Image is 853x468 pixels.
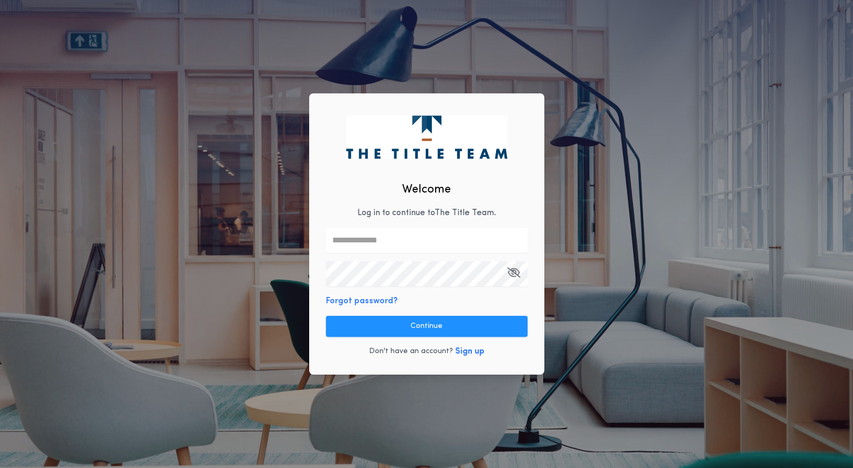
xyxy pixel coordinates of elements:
[346,115,507,158] img: logo
[369,346,453,357] p: Don't have an account?
[326,295,398,307] button: Forgot password?
[326,316,528,337] button: Continue
[402,181,451,198] h2: Welcome
[357,207,496,219] p: Log in to continue to The Title Team .
[455,345,485,358] button: Sign up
